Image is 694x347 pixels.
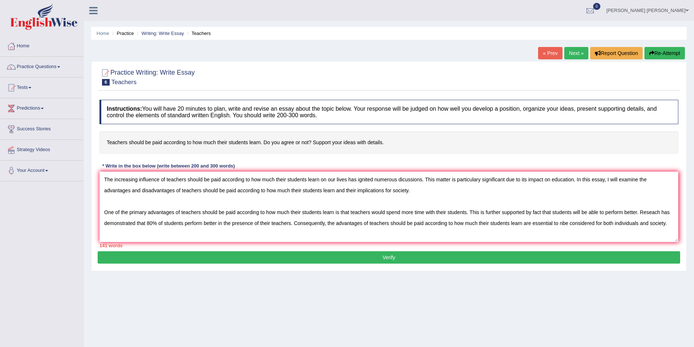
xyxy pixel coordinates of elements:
li: Teachers [185,30,211,37]
span: 6 [102,79,110,86]
a: Tests [0,78,83,96]
div: * Write in the box below (write between 200 and 300 words) [99,163,238,170]
a: Writing: Write Essay [141,31,184,36]
small: Teachers [111,79,137,86]
span: 0 [593,3,600,10]
h2: Practice Writing: Write Essay [99,67,195,86]
button: Re-Attempt [644,47,685,59]
div: 141 words [99,242,678,249]
button: Verify [98,251,680,264]
h4: You will have 20 minutes to plan, write and revise an essay about the topic below. Your response ... [99,100,678,124]
a: Your Account [0,161,83,179]
button: Report Question [590,47,643,59]
a: Strategy Videos [0,140,83,158]
a: Practice Questions [0,57,83,75]
a: Predictions [0,98,83,117]
a: Next » [564,47,588,59]
a: Home [0,36,83,54]
h4: Teachers should be paid according to how much their students learn. Do you agree or not? Support ... [99,131,678,154]
a: « Prev [538,47,562,59]
a: Success Stories [0,119,83,137]
li: Practice [110,30,134,37]
a: Home [97,31,109,36]
b: Instructions: [107,106,142,112]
